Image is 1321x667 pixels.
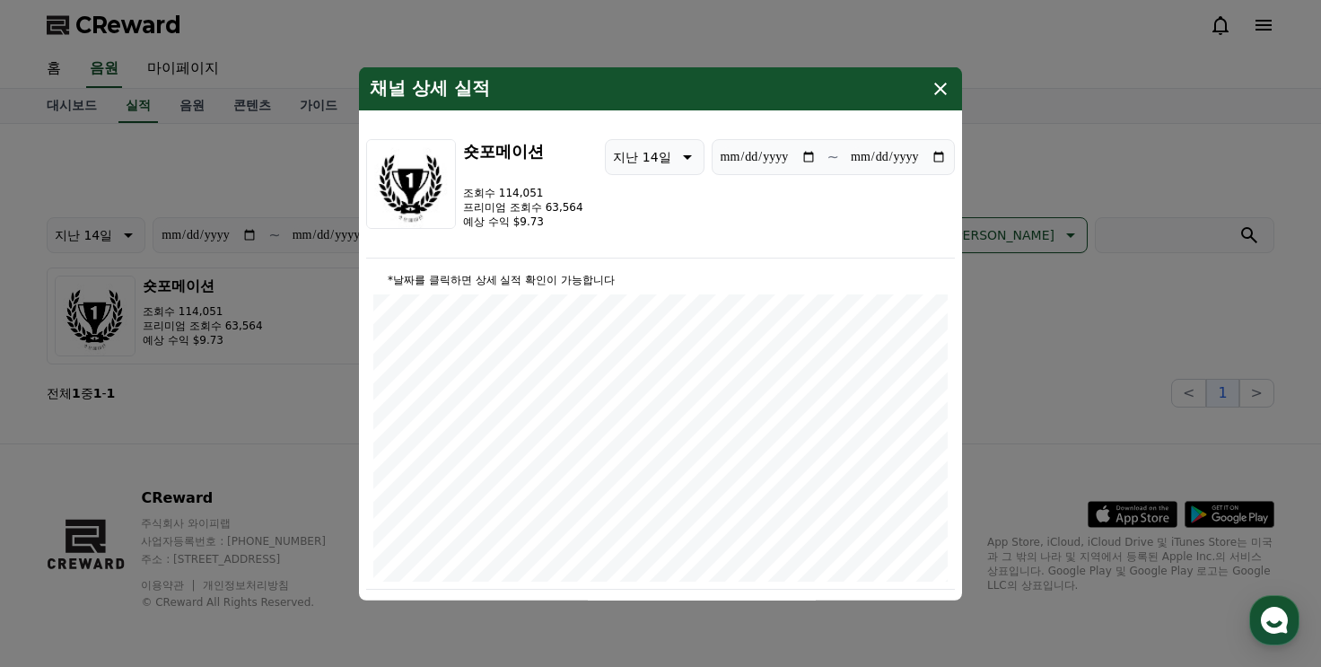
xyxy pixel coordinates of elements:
h3: 숏포메이션 [463,138,583,163]
div: modal [359,66,962,600]
span: 홈 [57,545,67,559]
span: 설정 [277,545,299,559]
a: 설정 [232,518,345,563]
button: 지난 14일 [605,138,704,174]
p: *날짜를 클릭하면 상세 실적 확인이 가능합니다 [373,272,948,286]
p: 프리미엄 조회수 63,564 [463,199,583,214]
a: 홈 [5,518,118,563]
p: 예상 수익 $9.73 [463,214,583,228]
p: 지난 14일 [613,144,670,169]
img: 숏포메이션 [366,138,456,228]
p: 조회수 114,051 [463,185,583,199]
h4: 채널 상세 실적 [370,77,490,99]
a: 대화 [118,518,232,563]
span: 대화 [164,546,186,560]
p: ~ [827,145,839,167]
